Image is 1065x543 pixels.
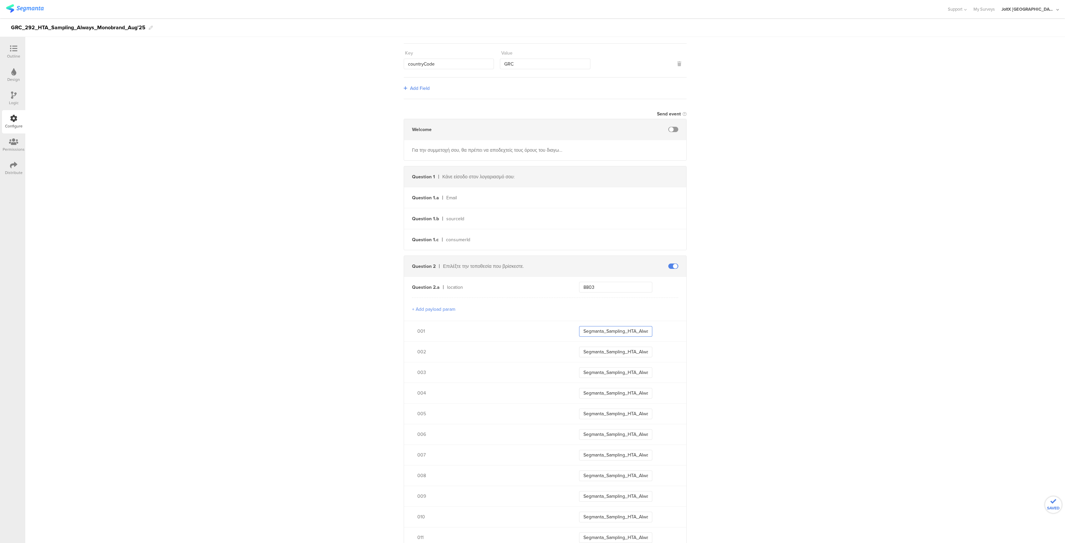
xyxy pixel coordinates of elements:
div: 002 [417,348,563,355]
input: Enter a value... [579,532,652,543]
div: 006 [417,431,563,438]
div: Static traits [404,33,687,44]
span: SAVED [1047,505,1060,511]
div: Design [7,77,20,83]
input: Enter value... [500,59,590,69]
div: 007 [417,452,563,458]
span: Support [948,6,962,12]
div: Key [405,50,413,57]
input: Enter a value... [579,367,652,378]
div: GRC_292_HTA_Sampling_Always_Monobrand_Aug'25 [11,22,145,33]
div: Question 2.a [412,284,440,291]
input: Enter a value... [579,512,652,522]
div: Question 1.b [412,215,439,222]
input: Enter a value... [579,450,652,460]
div: 005 [417,410,563,417]
input: Enter a value... [579,429,652,440]
span: Add Field [410,85,430,92]
div: Email [446,194,563,201]
div: Send event [657,110,681,117]
div: Logic [9,100,19,106]
div: Welcome [412,126,432,133]
div: Permissions [3,146,25,152]
div: 011 [417,534,563,541]
div: Question 2 [412,263,436,270]
div: JoltX [GEOGRAPHIC_DATA] [1001,6,1055,12]
div: sourceId [446,215,563,222]
input: Enter key... [404,59,494,69]
div: Configure [5,123,23,129]
input: Enter a value... [579,347,652,357]
input: Enter a value... [579,326,652,337]
div: 010 [417,513,563,520]
div: 009 [417,493,563,500]
div: Question 1.c [412,236,439,243]
div: location [447,284,563,291]
div: Question 1 [412,173,435,180]
div: Outline [7,53,20,59]
div: 008 [417,472,563,479]
input: Enter a value... [579,409,652,419]
div: Question 1.a [412,194,439,201]
button: + Add payload param [412,306,455,313]
img: segmanta logo [6,4,44,13]
div: 001 [417,328,563,335]
div: 004 [417,390,563,397]
div: Κάνε είσοδο στον λογαριασμό σου: [442,173,563,180]
input: Enter a value... [579,388,652,399]
div: Distribute [5,170,23,176]
div: consumerId [446,236,563,243]
input: Enter a key... [579,282,652,292]
input: Enter a value... [579,491,652,502]
div: Value [501,50,513,57]
div: Επιλέξτε την τοποθεσία που βρίσκεστε. [443,263,563,270]
input: Enter a value... [579,470,652,481]
div: Για την συμμετοχή σου, θα πρέπει να αποδεχτείς τους όρους του διαγωνισμού. Δες τους όρους και προ... [412,147,563,154]
div: 003 [417,369,563,376]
